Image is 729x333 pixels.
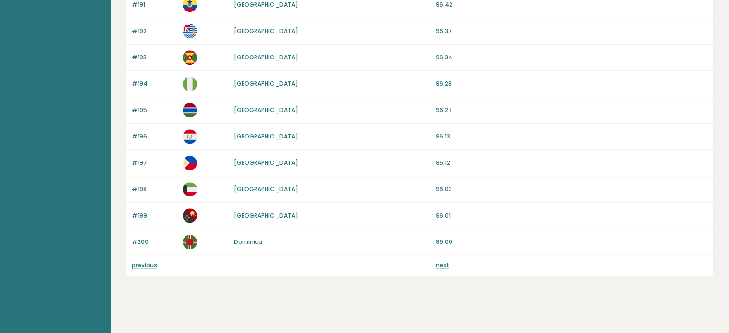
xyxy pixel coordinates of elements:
img: dm.svg [183,235,197,249]
a: next [436,261,449,269]
p: 96.03 [436,185,707,194]
a: [GEOGRAPHIC_DATA] [234,0,298,9]
img: ng.svg [183,77,197,91]
p: 96.37 [436,27,707,35]
p: #198 [132,185,177,194]
p: 96.28 [436,80,707,88]
p: #199 [132,211,177,220]
p: #197 [132,159,177,167]
img: ph.svg [183,156,197,170]
a: [GEOGRAPHIC_DATA] [234,53,298,61]
img: gm.svg [183,103,197,117]
img: py.svg [183,129,197,144]
a: Dominica [234,238,262,246]
p: #194 [132,80,177,88]
p: #193 [132,53,177,62]
a: [GEOGRAPHIC_DATA] [234,185,298,193]
p: #200 [132,238,177,246]
img: kw.svg [183,182,197,196]
p: 96.00 [436,238,707,246]
p: 96.34 [436,53,707,62]
img: pg.svg [183,208,197,223]
a: [GEOGRAPHIC_DATA] [234,80,298,88]
p: 96.27 [436,106,707,115]
p: 96.42 [436,0,707,9]
img: gd.svg [183,50,197,65]
p: #191 [132,0,177,9]
p: 96.01 [436,211,707,220]
a: previous [132,261,157,269]
a: [GEOGRAPHIC_DATA] [234,106,298,114]
p: #195 [132,106,177,115]
img: io.svg [183,24,197,38]
p: 96.13 [436,132,707,141]
a: [GEOGRAPHIC_DATA] [234,159,298,167]
p: 96.12 [436,159,707,167]
p: #196 [132,132,177,141]
a: [GEOGRAPHIC_DATA] [234,27,298,35]
a: [GEOGRAPHIC_DATA] [234,211,298,219]
a: [GEOGRAPHIC_DATA] [234,132,298,140]
p: #192 [132,27,177,35]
